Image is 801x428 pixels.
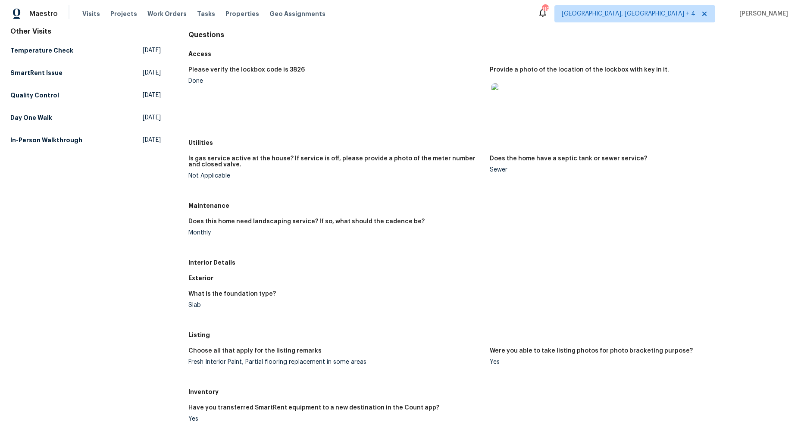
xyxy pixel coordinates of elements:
h5: Quality Control [10,91,59,100]
h5: Have you transferred SmartRent equipment to a new destination in the Count app? [188,405,439,411]
h5: Maintenance [188,201,791,210]
h5: Were you able to take listing photos for photo bracketing purpose? [490,348,693,354]
h5: Access [188,50,791,58]
h5: Day One Walk [10,113,52,122]
a: SmartRent Issue[DATE] [10,65,161,81]
div: Done [188,78,482,84]
div: Not Applicable [188,173,482,179]
span: [DATE] [143,46,161,55]
div: Yes [490,359,784,365]
a: Day One Walk[DATE] [10,110,161,125]
div: Fresh Interior Paint, Partial flooring replacement in some areas [188,359,482,365]
h5: Interior Details [188,258,791,267]
a: In-Person Walkthrough[DATE] [10,132,161,148]
span: [DATE] [143,91,161,100]
h5: Is gas service active at the house? If service is off, please provide a photo of the meter number... [188,156,482,168]
a: Temperature Check[DATE] [10,43,161,58]
h5: SmartRent Issue [10,69,63,77]
h5: Inventory [188,387,791,396]
h5: Does this home need landscaping service? If so, what should the cadence be? [188,219,425,225]
span: [DATE] [143,113,161,122]
span: Maestro [29,9,58,18]
div: Other Visits [10,27,161,36]
span: Projects [110,9,137,18]
h5: What is the foundation type? [188,291,276,297]
div: 119 [542,5,548,14]
span: [PERSON_NAME] [736,9,788,18]
span: Geo Assignments [269,9,325,18]
span: Properties [225,9,259,18]
div: Yes [188,416,482,422]
h5: Provide a photo of the location of the lockbox with key in it. [490,67,669,73]
div: Monthly [188,230,482,236]
h5: In-Person Walkthrough [10,136,82,144]
h5: Please verify the lockbox code is 3826 [188,67,305,73]
span: Work Orders [147,9,187,18]
span: [DATE] [143,69,161,77]
h5: Does the home have a septic tank or sewer service? [490,156,647,162]
h5: Listing [188,331,791,339]
h4: Questions [188,31,791,39]
span: [GEOGRAPHIC_DATA], [GEOGRAPHIC_DATA] + 4 [562,9,695,18]
h5: Exterior [188,274,791,282]
h5: Utilities [188,138,791,147]
h5: Choose all that apply for the listing remarks [188,348,322,354]
div: Slab [188,302,482,308]
a: Quality Control[DATE] [10,87,161,103]
div: Sewer [490,167,784,173]
span: Tasks [197,11,215,17]
span: [DATE] [143,136,161,144]
span: Visits [82,9,100,18]
h5: Temperature Check [10,46,73,55]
